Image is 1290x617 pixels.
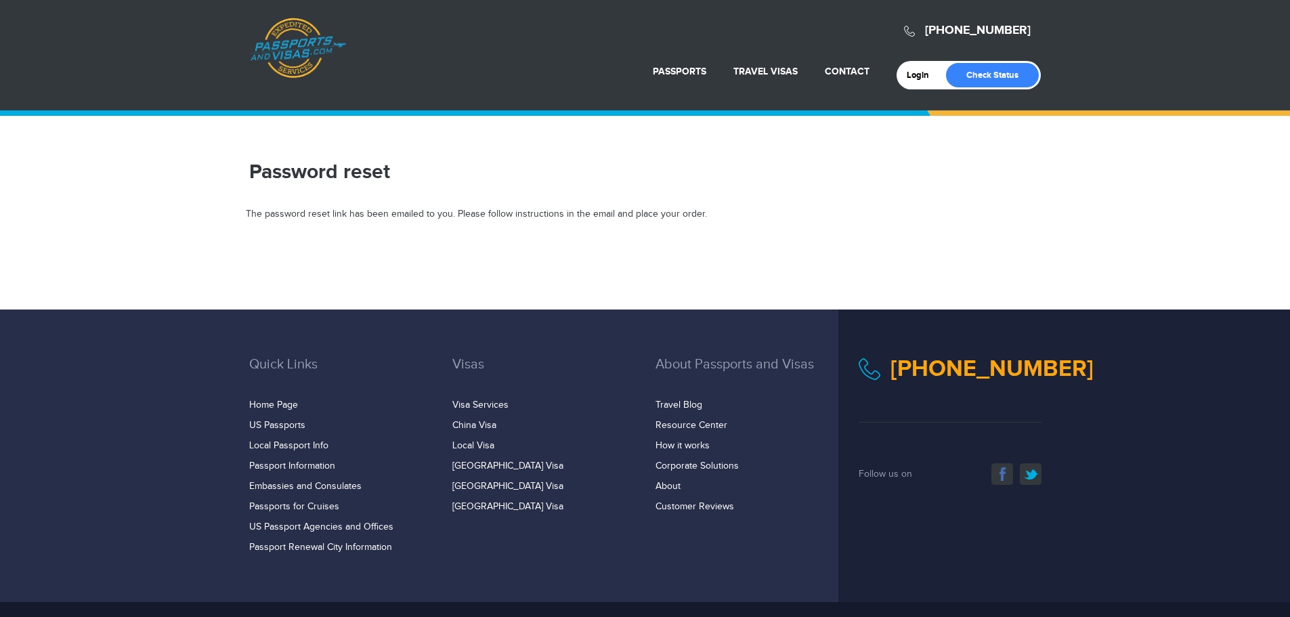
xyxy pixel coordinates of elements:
[655,501,734,512] a: Customer Reviews
[655,357,838,392] h3: About Passports and Visas
[825,66,869,77] a: Contact
[249,440,328,451] a: Local Passport Info
[452,440,494,451] a: Local Visa
[655,440,710,451] a: How it works
[249,400,298,410] a: Home Page
[249,160,838,184] h1: Password reset
[991,463,1013,485] a: facebook
[249,461,335,471] a: Passport Information
[452,481,563,492] a: [GEOGRAPHIC_DATA] Visa
[452,501,563,512] a: [GEOGRAPHIC_DATA] Visa
[655,481,681,492] a: About
[925,23,1031,38] a: [PHONE_NUMBER]
[249,357,432,392] h3: Quick Links
[907,70,939,81] a: Login
[452,420,496,431] a: China Visa
[249,481,362,492] a: Embassies and Consulates
[655,461,739,471] a: Corporate Solutions
[452,461,563,471] a: [GEOGRAPHIC_DATA] Visa
[249,542,392,553] a: Passport Renewal City Information
[249,420,305,431] a: US Passports
[859,469,912,480] span: Follow us on
[890,355,1094,383] a: [PHONE_NUMBER]
[946,63,1039,87] a: Check Status
[653,66,706,77] a: Passports
[250,18,346,79] a: Passports & [DOMAIN_NAME]
[452,400,509,410] a: Visa Services
[733,66,798,77] a: Travel Visas
[655,400,702,410] a: Travel Blog
[249,522,393,532] a: US Passport Agencies and Offices
[655,420,727,431] a: Resource Center
[249,501,339,512] a: Passports for Cruises
[1020,463,1041,485] a: twitter
[246,208,1045,221] div: The password reset link has been emailed to you. Please follow instructions in the email and plac...
[452,357,635,392] h3: Visas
